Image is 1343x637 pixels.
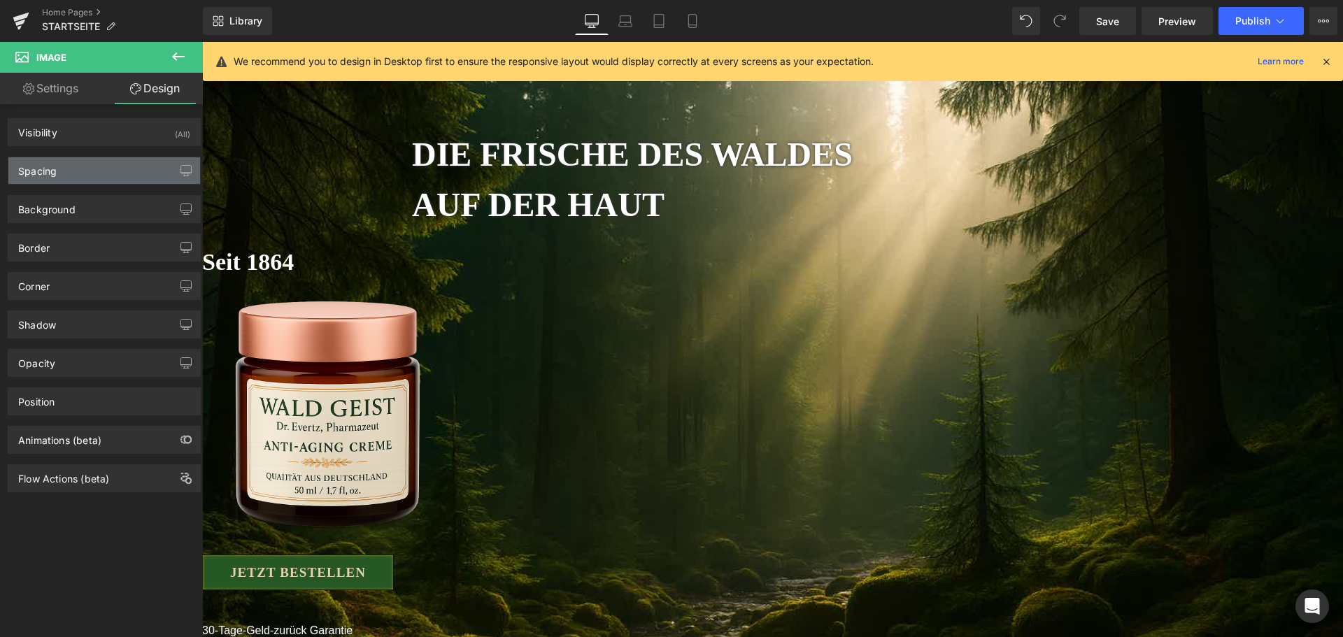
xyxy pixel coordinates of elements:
[1046,7,1074,35] button: Redo
[609,7,642,35] a: Laptop
[18,311,56,331] div: Shadow
[42,7,203,18] a: Home Pages
[18,388,55,408] div: Position
[18,465,109,485] div: Flow Actions (beta)
[203,7,272,35] a: New Library
[1012,7,1040,35] button: Undo
[18,196,76,215] div: Background
[229,15,262,27] span: Library
[1235,15,1270,27] span: Publish
[1158,14,1196,29] span: Preview
[210,94,651,131] b: DIE FRISCHE DES WALDES
[1295,589,1329,623] div: Open Intercom Messenger
[210,144,462,181] b: AUF DER HAUT
[1218,7,1304,35] button: Publish
[18,273,50,292] div: Corner
[575,7,609,35] a: Desktop
[18,427,101,446] div: Animations (beta)
[1252,53,1309,70] a: Learn more
[1096,14,1119,29] span: Save
[42,21,100,32] span: STARTSEITE
[1142,7,1213,35] a: Preview
[175,119,190,142] div: (All)
[676,7,709,35] a: Mobile
[36,52,66,63] span: Image
[18,157,57,177] div: Spacing
[1309,7,1337,35] button: More
[18,234,50,254] div: Border
[104,73,206,104] a: Design
[234,54,874,69] p: We recommend you to design in Desktop first to ensure the responsive layout would display correct...
[642,7,676,35] a: Tablet
[18,119,57,138] div: Visibility
[18,350,55,369] div: Opacity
